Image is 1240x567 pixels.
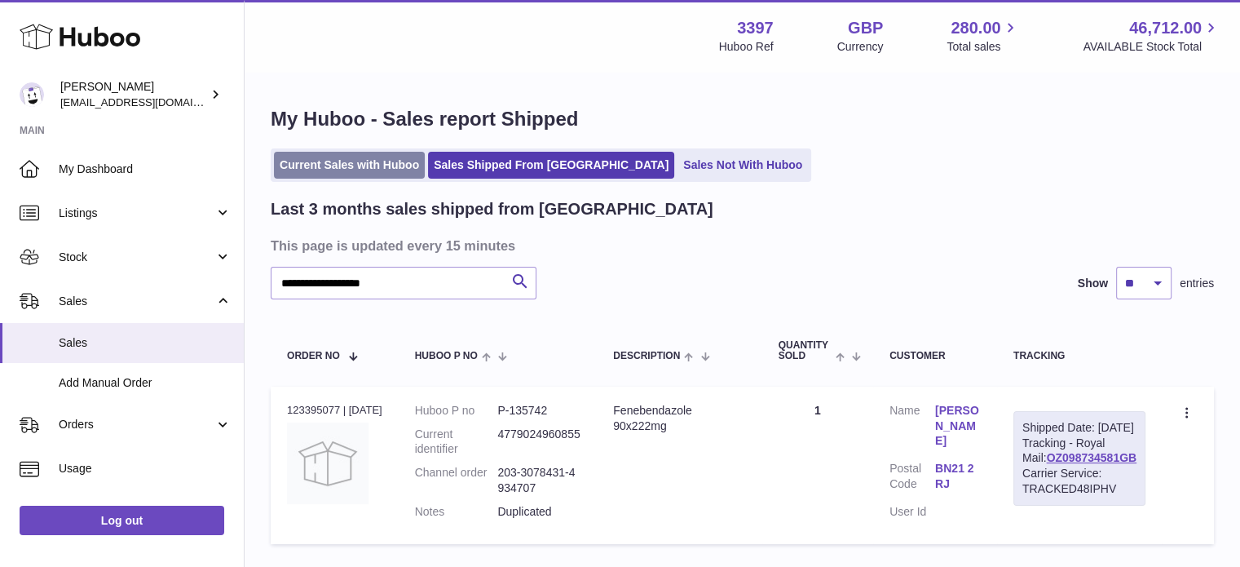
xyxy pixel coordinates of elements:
strong: 3397 [737,17,774,39]
span: [EMAIL_ADDRESS][DOMAIN_NAME] [60,95,240,109]
a: BN21 2RJ [935,461,981,492]
p: Duplicated [497,504,580,520]
dd: 203-3078431-4934707 [497,465,580,496]
span: Total sales [947,39,1019,55]
div: 123395077 | [DATE] [287,403,382,418]
strong: GBP [848,17,883,39]
span: 280.00 [951,17,1000,39]
h3: This page is updated every 15 minutes [271,237,1210,255]
a: [PERSON_NAME] [935,403,981,450]
dt: User Id [889,504,935,520]
td: 1 [762,387,873,544]
dt: Huboo P no [415,403,498,419]
div: Huboo Ref [719,39,774,55]
span: Description [613,351,680,361]
a: Sales Not With Huboo [677,152,808,179]
span: Stock [59,250,214,265]
div: Tracking - Royal Mail: [1013,411,1145,506]
img: sales@canchema.com [20,82,44,107]
img: no-photo.jpg [287,423,368,504]
a: 280.00 Total sales [947,17,1019,55]
a: Sales Shipped From [GEOGRAPHIC_DATA] [428,152,674,179]
dd: P-135742 [497,403,580,419]
div: Carrier Service: TRACKED48IPHV [1022,466,1136,497]
span: Add Manual Order [59,375,232,391]
dt: Current identifier [415,427,498,458]
span: 46,712.00 [1129,17,1202,39]
span: Usage [59,461,232,476]
div: Currency [837,39,884,55]
span: Huboo P no [415,351,478,361]
span: Orders [59,417,214,432]
div: Tracking [1013,351,1145,361]
span: Order No [287,351,340,361]
dt: Postal Code [889,461,935,496]
h2: Last 3 months sales shipped from [GEOGRAPHIC_DATA] [271,198,713,220]
span: entries [1180,276,1214,291]
span: Listings [59,206,214,221]
a: 46,712.00 AVAILABLE Stock Total [1083,17,1220,55]
div: Customer [889,351,981,361]
dd: 4779024960855 [497,427,580,458]
span: AVAILABLE Stock Total [1083,39,1220,55]
h1: My Huboo - Sales report Shipped [271,106,1214,132]
a: OZ098734581GB [1046,451,1136,464]
span: My Dashboard [59,162,232,177]
div: Shipped Date: [DATE] [1022,420,1136,436]
dt: Name [889,403,935,454]
dt: Channel order [415,465,498,496]
dt: Notes [415,504,498,520]
span: Sales [59,335,232,351]
span: Sales [59,294,214,309]
a: Current Sales with Huboo [274,152,425,179]
span: Quantity Sold [779,340,832,361]
label: Show [1078,276,1108,291]
div: Fenebendazole 90x222mg [613,403,745,434]
div: [PERSON_NAME] [60,79,207,110]
a: Log out [20,506,224,535]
